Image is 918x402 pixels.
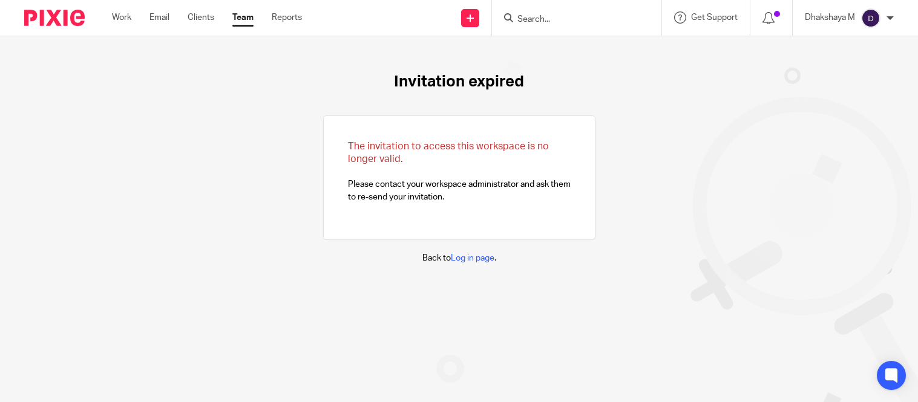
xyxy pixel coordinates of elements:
a: Reports [272,11,302,24]
a: Clients [188,11,214,24]
p: Please contact your workspace administrator and ask them to re-send your invitation. [348,140,571,203]
a: Team [232,11,254,24]
a: Work [112,11,131,24]
span: The invitation to access this workspace is no longer valid. [348,141,549,164]
input: Search [516,15,625,25]
img: svg%3E [861,8,880,28]
span: Get Support [691,13,738,22]
a: Email [149,11,169,24]
h1: Invitation expired [394,73,524,91]
p: Back to . [422,252,496,264]
p: Dhakshaya M [805,11,855,24]
img: Pixie [24,10,85,26]
a: Log in page [451,254,494,262]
